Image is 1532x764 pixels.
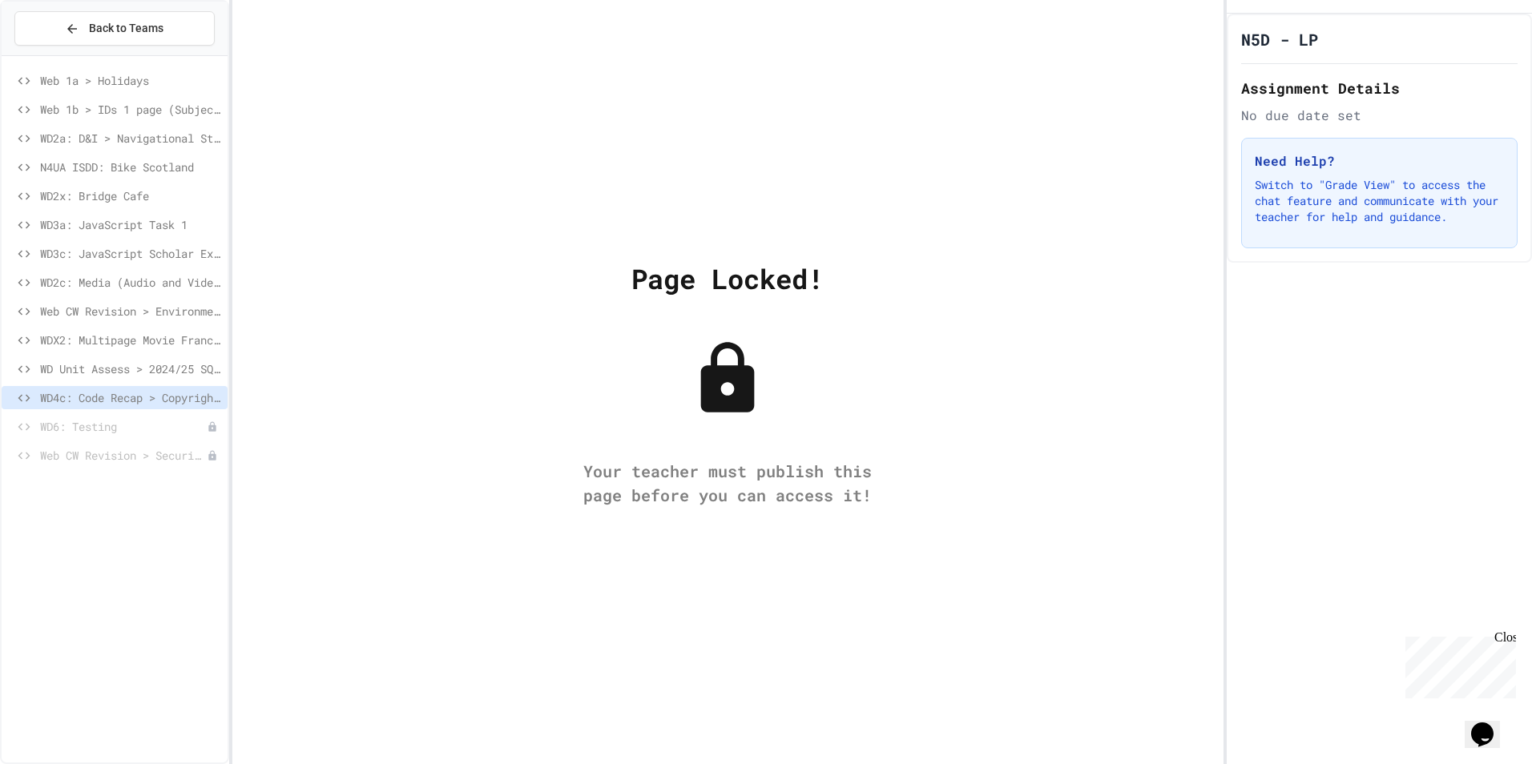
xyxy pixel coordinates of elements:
span: WD4c: Code Recap > Copyright Designs & Patents Act [40,389,221,406]
span: WD2c: Media (Audio and Video) [40,274,221,291]
span: Web 1a > Holidays [40,72,221,89]
h1: N5D - LP [1241,28,1318,50]
span: WDX2: Multipage Movie Franchise [40,332,221,348]
div: Chat with us now!Close [6,6,111,102]
p: Switch to "Grade View" to access the chat feature and communicate with your teacher for help and ... [1255,177,1504,225]
span: Back to Teams [89,20,163,37]
span: Web 1b > IDs 1 page (Subjects) [40,101,221,118]
div: Page Locked! [631,258,824,299]
div: Your teacher must publish this page before you can access it! [567,459,888,507]
span: Web CW Revision > Environmental Impact [40,303,221,320]
div: Unpublished [207,450,218,461]
iframe: chat widget [1465,700,1516,748]
span: WD3c: JavaScript Scholar Example [40,245,221,262]
span: WD6: Testing [40,418,207,435]
h2: Assignment Details [1241,77,1518,99]
iframe: chat widget [1399,630,1516,698]
span: WD2x: Bridge Cafe [40,187,221,204]
span: N4UA ISDD: Bike Scotland [40,159,221,175]
span: WD Unit Assess > 2024/25 SQA Assignment [40,360,221,377]
h3: Need Help? [1255,151,1504,171]
span: WD2a: D&I > Navigational Structure & Wireframes [40,130,221,147]
div: Unpublished [207,421,218,432]
div: No due date set [1241,106,1518,125]
button: Back to Teams [14,11,215,46]
span: Web CW Revision > Security [40,447,207,464]
span: WD3a: JavaScript Task 1 [40,216,221,233]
